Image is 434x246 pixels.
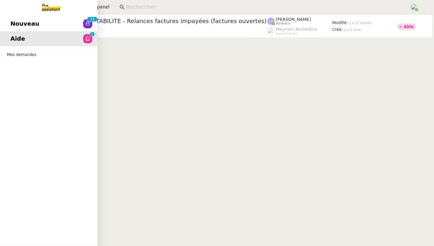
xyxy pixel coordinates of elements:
[267,18,274,25] img: svg
[411,4,418,11] img: users%2FPPrFYTsEAUgQy5cK5MCpqKbOX8K2%2Favatar%2FCapture%20d%E2%80%99e%CC%81cran%202023-06-05%20a%...
[347,21,372,25] span: il y a 17 heures
[267,17,332,25] app-user-label: attribué à
[332,27,341,32] span: Créé
[332,20,347,25] span: Modifié
[276,22,290,25] span: attribué à
[126,3,403,12] input: Rechercher
[87,17,97,21] nz-badge-sup: 34
[276,27,317,32] span: Meyriam Bedredine
[90,32,95,36] nz-badge-sup: 1
[267,27,332,35] app-user-label: suppervisé par
[33,18,267,24] span: ⚙️modification COMPTABILITE - Relances factures impayées (factures ouvertes)
[33,26,267,35] app-user-detailed-label: client
[92,17,95,23] p: 4
[341,28,361,32] span: il y a 3 mois
[3,51,40,58] span: Mes demandes
[10,34,25,44] span: Aide
[276,32,298,35] span: suppervisé par
[267,27,274,34] img: users%2FaellJyylmXSg4jqeVbanehhyYJm1%2Favatar%2Fprofile-pic%20(4).png
[404,25,414,29] div: Aide
[90,17,92,23] p: 3
[10,19,39,29] span: Nouveau
[91,32,94,38] p: 1
[276,17,311,22] span: [PERSON_NAME]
